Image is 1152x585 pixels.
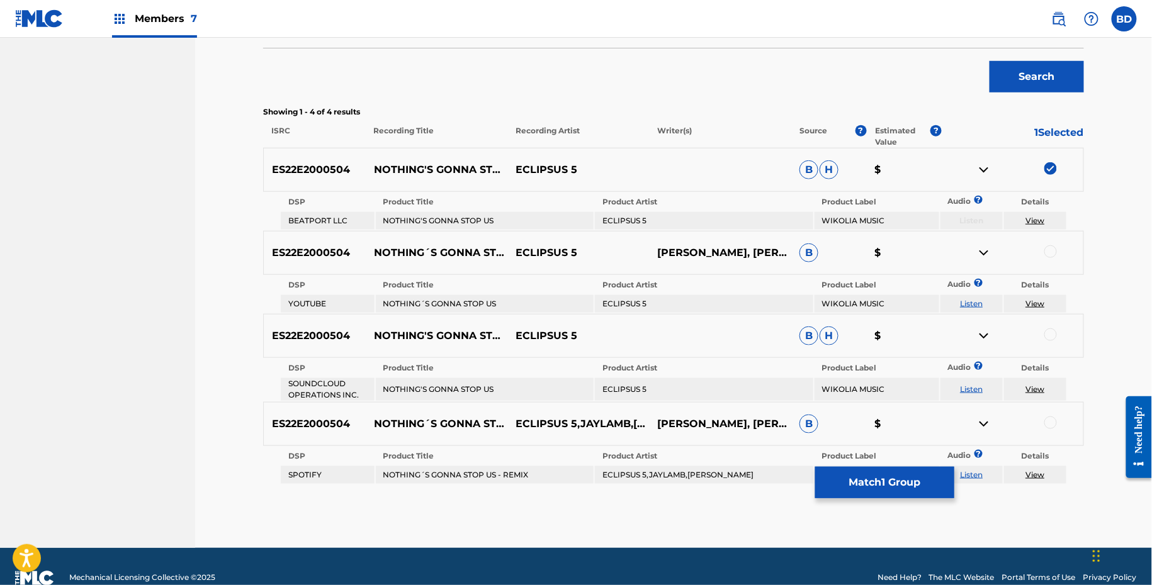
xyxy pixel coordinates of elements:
[799,326,818,345] span: B
[595,378,813,401] td: ECLIPSUS 5
[281,466,375,484] td: SPOTIFY
[507,328,649,343] p: ECLIPSUS 5
[595,276,813,294] th: Product Artist
[960,470,983,479] a: Listen
[800,125,828,148] p: Source
[366,245,507,260] p: NOTHING´S GONNA STOP US (REMIX)
[929,572,995,584] a: The MLC Website
[815,378,939,401] td: WIKOLIA MUSIC
[976,416,991,432] img: contract
[281,295,375,313] td: YOUTUBE
[365,125,507,148] p: Recording Title
[1002,572,1076,584] a: Portal Terms of Use
[815,276,939,294] th: Product Label
[191,13,197,25] span: 7
[960,299,983,308] a: Listen
[376,359,594,377] th: Product Title
[264,328,366,343] p: ES22E2000504
[1004,359,1066,377] th: Details
[1112,6,1137,31] div: User Menu
[15,9,64,28] img: MLC Logo
[960,384,983,394] a: Listen
[990,61,1084,92] button: Search
[976,162,991,177] img: contract
[1004,276,1066,294] th: Details
[281,378,375,401] td: SOUNDCLOUD OPERATIONS INC.
[976,245,991,260] img: contract
[866,328,941,343] p: $
[1044,162,1057,175] img: deselect
[1083,572,1137,584] a: Privacy Policy
[1025,299,1044,308] a: View
[976,328,991,343] img: contract
[376,378,594,401] td: NOTHING'S GONNA STOP US
[815,466,939,484] td: WIKOLIA MUSIC
[376,212,594,230] td: NOTHING'S GONNA STOP US
[1046,6,1071,31] a: Public Search
[376,466,594,484] td: NOTHING´S GONNA STOP US - REMIX
[281,276,375,294] th: DSP
[376,447,594,465] th: Product Title
[1025,216,1044,225] a: View
[366,162,507,177] p: NOTHING'S GONNA STOP US
[1004,193,1066,211] th: Details
[978,279,979,287] span: ?
[507,162,649,177] p: ECLIPSUS 5
[930,125,942,136] span: ?
[507,245,649,260] p: ECLIPSUS 5
[69,572,215,584] span: Mechanical Licensing Collective © 2025
[940,450,956,461] p: Audio
[815,467,954,498] button: Match1 Group
[376,276,594,294] th: Product Title
[595,295,813,313] td: ECLIPSUS 5
[978,450,979,458] span: ?
[978,362,979,370] span: ?
[135,11,197,26] span: Members
[866,245,941,260] p: $
[650,416,791,432] p: [PERSON_NAME], [PERSON_NAME], [PERSON_NAME]
[940,362,956,373] p: Audio
[376,193,594,211] th: Product Title
[595,466,813,484] td: ECLIPSUS 5,JAYLAMB,[PERSON_NAME]
[875,125,930,148] p: Estimated Value
[940,279,956,290] p: Audio
[815,295,939,313] td: WIKOLIA MUSIC
[940,215,1003,226] p: Listen
[878,572,922,584] a: Need Help?
[366,416,507,432] p: NOTHING´S GONNA STOP US - REMIX
[1089,525,1152,585] iframe: Chat Widget
[263,125,365,148] p: ISRC
[1084,11,1099,26] img: help
[815,212,939,230] td: WIKOLIA MUSIC
[820,326,839,345] span: H
[507,416,649,432] p: ECLIPSUS 5,JAYLAMB,[PERSON_NAME]
[942,125,1084,148] p: 1 Selected
[264,245,366,260] p: ES22E2000504
[376,295,594,313] td: NOTHING´S GONNA STOP US
[595,447,813,465] th: Product Artist
[1051,11,1066,26] img: search
[799,243,818,262] span: B
[112,11,127,26] img: Top Rightsholders
[595,193,813,211] th: Product Artist
[1025,470,1044,479] a: View
[815,359,939,377] th: Product Label
[264,162,366,177] p: ES22E2000504
[650,245,791,260] p: [PERSON_NAME], [PERSON_NAME], [PERSON_NAME]
[1117,387,1152,488] iframe: Resource Center
[507,125,650,148] p: Recording Artist
[1025,384,1044,394] a: View
[856,125,867,136] span: ?
[595,359,813,377] th: Product Artist
[263,106,1084,118] p: Showing 1 - 4 of 4 results
[815,193,939,211] th: Product Label
[366,328,507,343] p: NOTHING'S GONNA STOP US (REMIX)
[1079,6,1104,31] div: Help
[799,160,818,179] span: B
[1004,447,1066,465] th: Details
[1093,537,1100,575] div: Drag
[820,160,839,179] span: H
